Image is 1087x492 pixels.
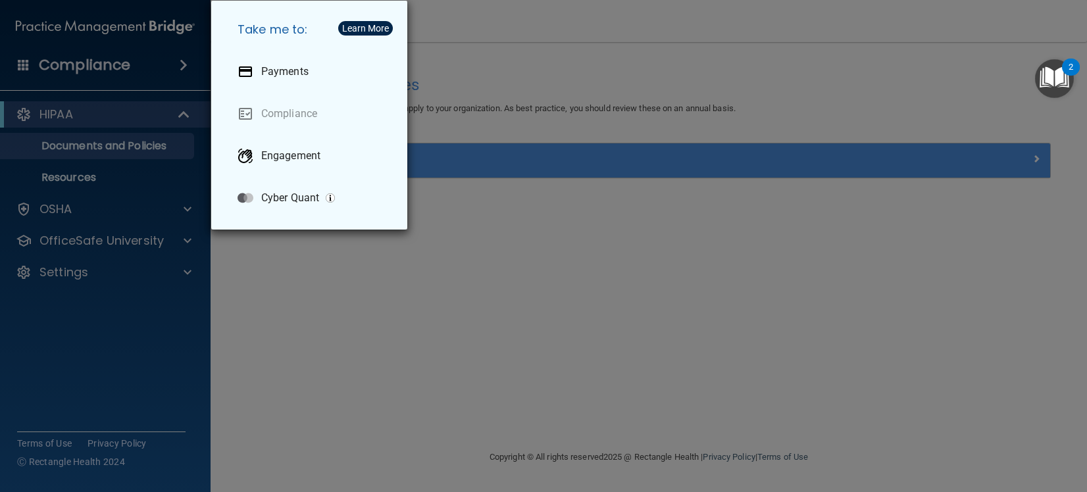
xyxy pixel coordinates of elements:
[227,95,397,132] a: Compliance
[261,65,309,78] p: Payments
[227,137,397,174] a: Engagement
[1035,59,1074,98] button: Open Resource Center, 2 new notifications
[859,399,1071,451] iframe: Drift Widget Chat Controller
[261,191,319,205] p: Cyber Quant
[342,24,389,33] div: Learn More
[227,180,397,216] a: Cyber Quant
[1069,67,1073,84] div: 2
[261,149,320,162] p: Engagement
[338,21,393,36] button: Learn More
[227,53,397,90] a: Payments
[227,11,397,48] h5: Take me to:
